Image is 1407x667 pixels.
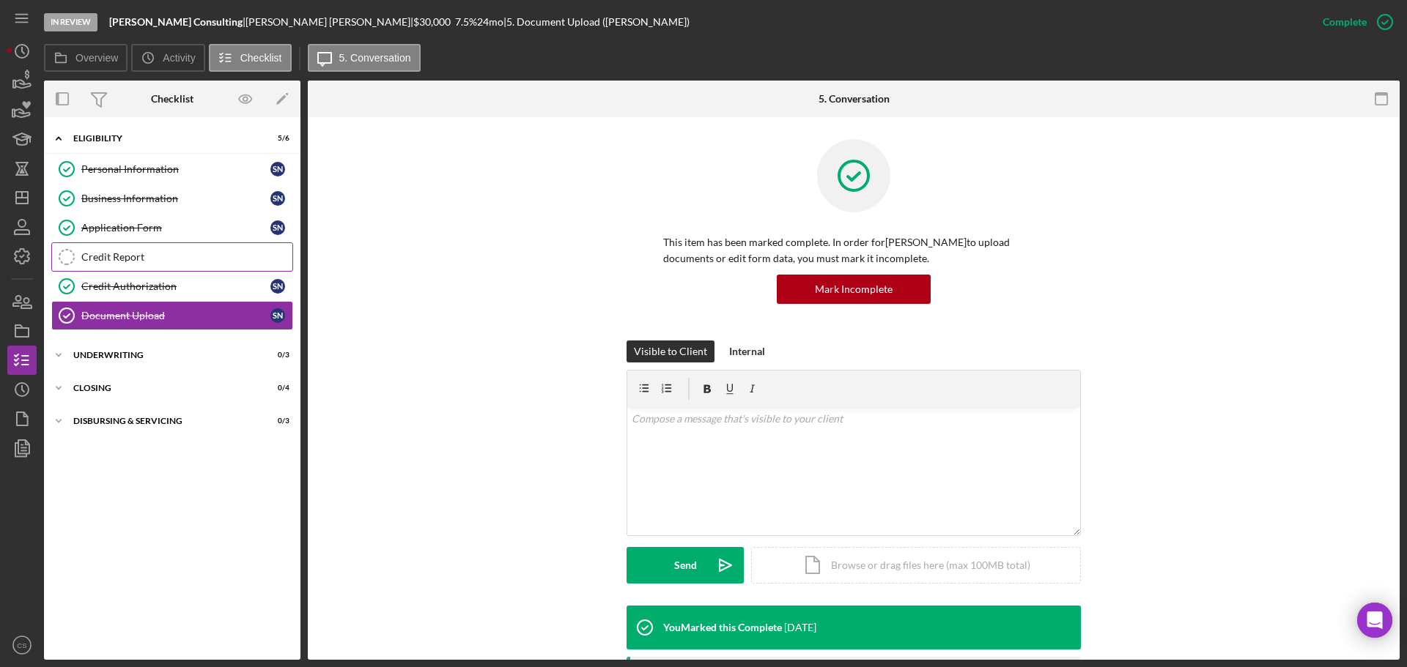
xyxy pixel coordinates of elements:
[1308,7,1400,37] button: Complete
[44,44,128,72] button: Overview
[75,52,118,64] label: Overview
[73,384,253,392] div: Closing
[51,184,293,213] a: Business Informationsn
[1357,603,1392,638] div: Open Intercom Messenger
[263,351,289,359] div: 0 / 3
[7,630,37,660] button: CS
[308,44,421,72] button: 5. Conversation
[81,251,292,263] div: Credit Report
[51,272,293,301] a: Credit Authorizationsn
[109,16,245,28] div: |
[503,16,690,28] div: | 5. Document Upload ([PERSON_NAME])
[339,52,411,64] label: 5. Conversation
[81,280,270,292] div: Credit Authorization
[477,16,503,28] div: 24 mo
[81,310,270,321] div: Document Upload
[634,340,707,362] div: Visible to Client
[729,340,765,362] div: Internal
[240,52,282,64] label: Checklist
[109,15,243,28] b: [PERSON_NAME] Consulting
[73,134,253,143] div: Eligibility
[81,163,270,175] div: Personal Information
[270,162,285,176] div: s n
[73,351,253,359] div: Underwriting
[263,134,289,143] div: 5 / 6
[819,93,890,105] div: 5. Conversation
[1323,7,1367,37] div: Complete
[51,154,293,184] a: Personal Informationsn
[17,641,26,649] text: CS
[81,222,270,234] div: Application Form
[209,44,292,72] button: Checklist
[784,622,816,633] time: 2025-08-18 17:24
[51,213,293,242] a: Application Formsn
[627,340,714,362] button: Visible to Client
[245,16,413,28] div: [PERSON_NAME] [PERSON_NAME] |
[270,308,285,323] div: s n
[777,275,931,304] button: Mark Incomplete
[263,384,289,392] div: 0 / 4
[131,44,204,72] button: Activity
[263,417,289,425] div: 0 / 3
[674,547,697,584] div: Send
[455,16,477,28] div: 7.5 %
[81,193,270,204] div: Business Information
[73,417,253,425] div: Disbursing & Servicing
[270,220,285,235] div: s n
[413,15,451,28] span: $30,000
[163,52,195,64] label: Activity
[270,279,285,294] div: s n
[815,275,893,304] div: Mark Incomplete
[722,340,772,362] button: Internal
[270,191,285,206] div: s n
[663,234,1044,267] p: This item has been marked complete. In order for [PERSON_NAME] to upload documents or edit form d...
[627,547,744,584] button: Send
[51,242,293,272] a: Credit Report
[51,301,293,330] a: Document Uploadsn
[663,622,782,633] div: You Marked this Complete
[44,13,97,31] div: In Review
[151,93,193,105] div: Checklist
